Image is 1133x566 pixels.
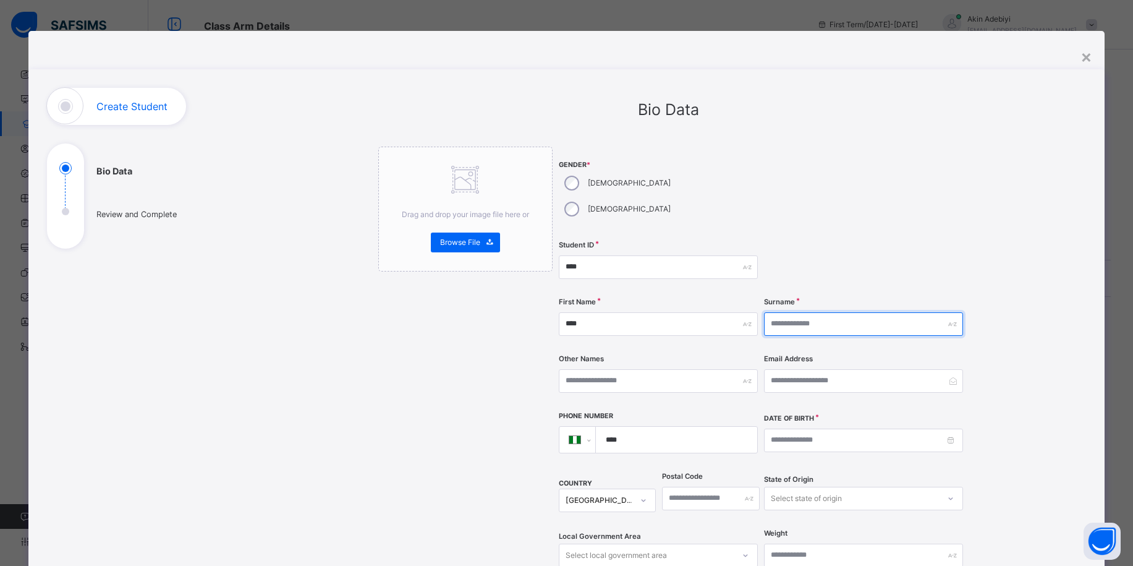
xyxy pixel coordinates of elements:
label: Postal Code [662,471,703,482]
label: Email Address [764,354,813,364]
label: Student ID [559,240,594,251]
label: Surname [764,297,795,307]
span: Bio Data [638,100,699,119]
label: Other Names [559,354,604,364]
h1: Create Student [96,101,168,111]
span: Drag and drop your image file here or [402,210,529,219]
span: COUNTRY [559,479,592,487]
label: [DEMOGRAPHIC_DATA] [588,204,671,215]
div: × [1080,43,1092,69]
div: Drag and drop your image file here orBrowse File [378,147,553,272]
span: State of Origin [764,474,813,485]
div: Select state of origin [771,487,842,510]
label: First Name [559,297,596,307]
label: Date of Birth [764,414,814,424]
label: Weight [764,528,787,539]
button: Open asap [1084,523,1121,560]
span: Local Government Area [559,531,641,542]
label: [DEMOGRAPHIC_DATA] [588,178,671,189]
label: Phone Number [559,411,613,421]
span: Gender [559,160,758,170]
span: Browse File [440,237,480,248]
div: [GEOGRAPHIC_DATA] [566,495,634,506]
